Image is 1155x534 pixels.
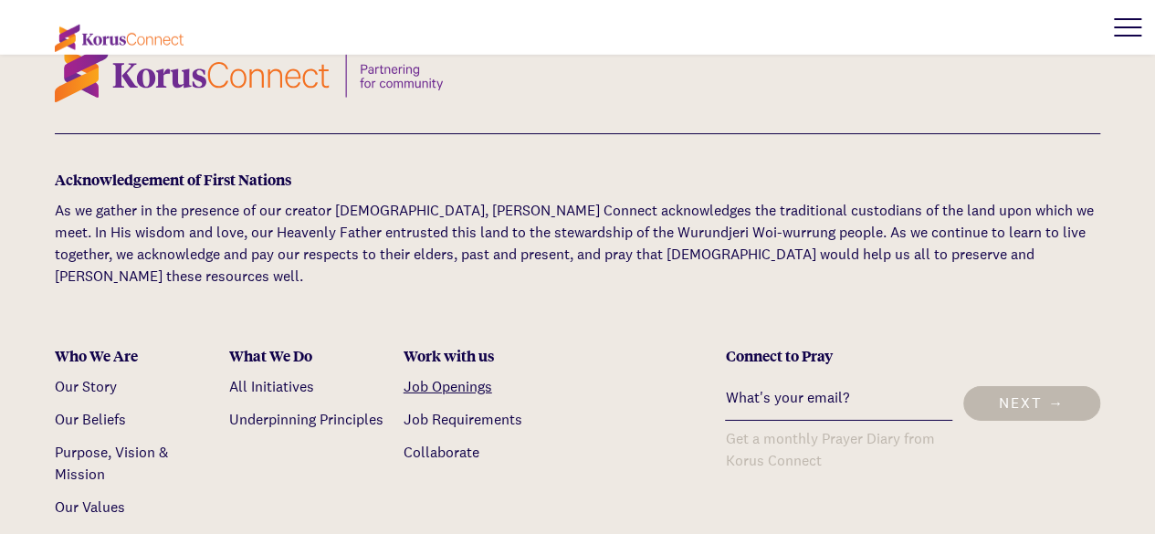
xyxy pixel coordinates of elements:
div: Work with us [404,346,564,365]
img: korus-connect%2Fc5177985-88d5-491d-9cd7-4a1febad1357_logo.svg [55,25,184,52]
div: Who We Are [55,346,215,365]
a: Purpose, Vision & Mission [55,443,168,484]
a: Job Requirements [404,410,522,429]
div: What We Do [229,346,390,365]
p: As we gather in the presence of our creator [DEMOGRAPHIC_DATA], [PERSON_NAME] Connect acknowledge... [55,200,1100,288]
a: Our Values [55,497,125,517]
a: Underpinning Principles [229,410,383,429]
a: Our Beliefs [55,410,126,429]
a: Collaborate [404,443,479,462]
div: Connect to Pray [725,346,1100,365]
button: Next → [963,386,1100,421]
a: Job Openings [404,377,492,396]
input: What's your email? [725,376,952,421]
a: Our Story [55,377,117,396]
strong: Acknowledgement of First Nations [55,169,291,190]
a: All Initiatives [229,377,314,396]
img: korus-connect%2F3bb1268c-e78d-4311-9d6e-a58205fa809b_logo-tagline.svg [55,44,443,102]
div: Get a monthly Prayer Diary from Korus Connect [725,428,952,472]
